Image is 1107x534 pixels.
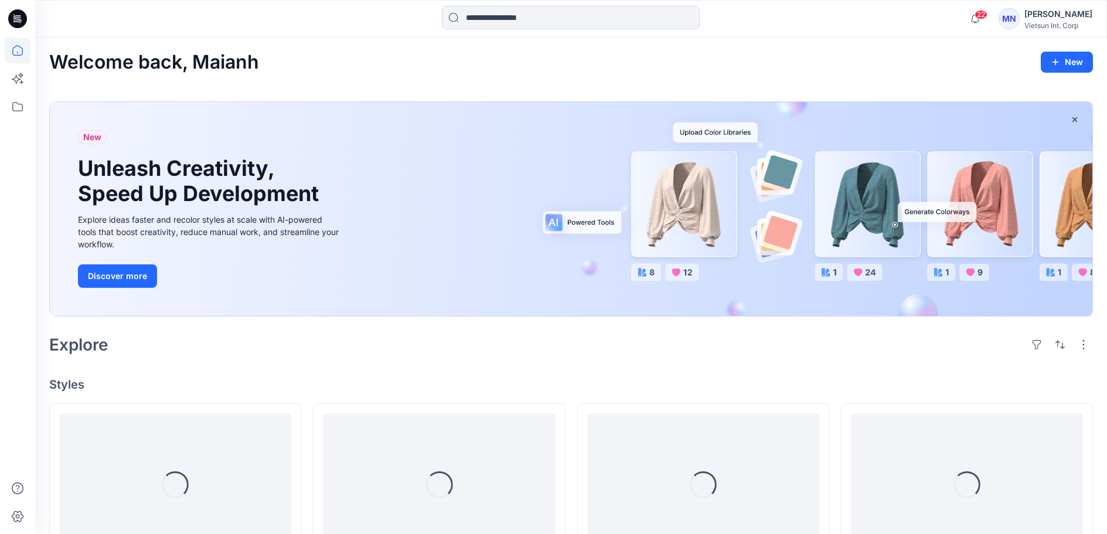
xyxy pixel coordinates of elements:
h2: Welcome back, Maianh [49,52,259,73]
h4: Styles [49,377,1093,392]
span: New [83,130,101,144]
div: Explore ideas faster and recolor styles at scale with AI-powered tools that boost creativity, red... [78,213,342,250]
div: [PERSON_NAME] [1024,7,1092,21]
h1: Unleash Creativity, Speed Up Development [78,156,324,206]
h2: Explore [49,335,108,354]
span: 22 [975,10,987,19]
button: New [1041,52,1093,73]
div: MN [999,8,1020,29]
button: Discover more [78,264,157,288]
a: Discover more [78,264,342,288]
div: Vietsun Int. Corp [1024,21,1092,30]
